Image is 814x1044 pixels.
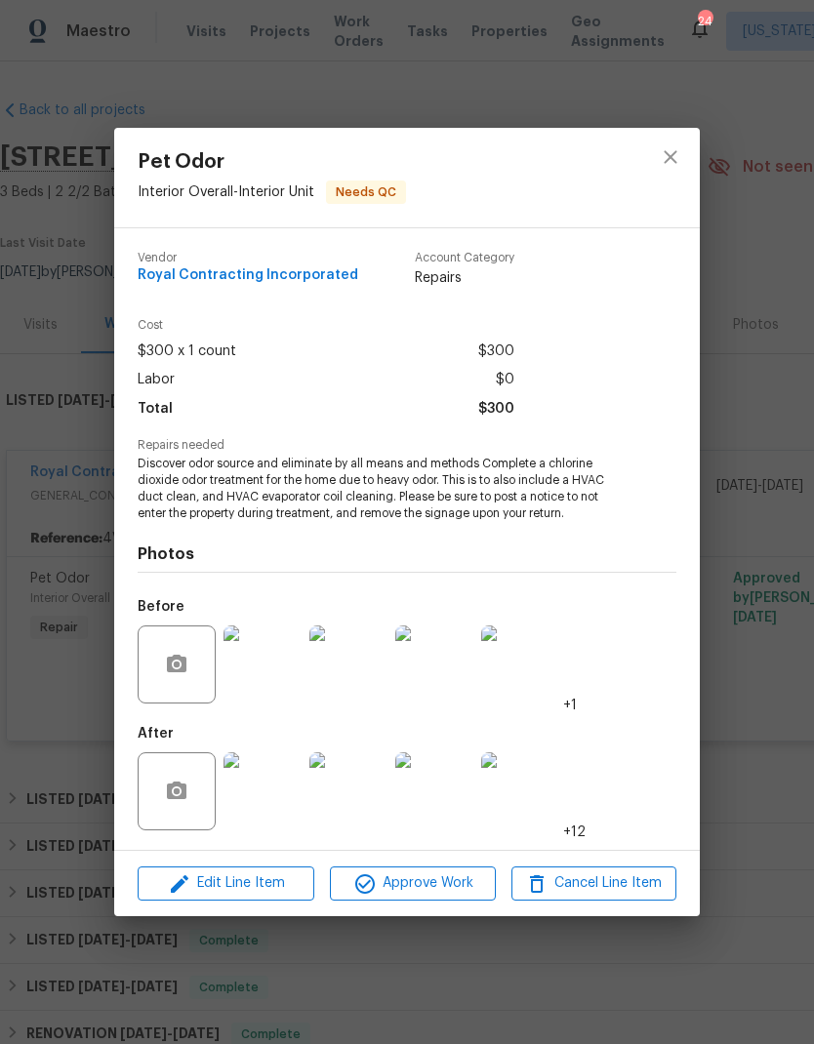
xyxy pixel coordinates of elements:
[511,866,676,901] button: Cancel Line Item
[698,12,712,31] div: 24
[330,866,495,901] button: Approve Work
[478,395,514,423] span: $300
[138,268,358,283] span: Royal Contracting Incorporated
[415,268,514,288] span: Repairs
[138,319,514,332] span: Cost
[138,866,314,901] button: Edit Line Item
[328,182,404,202] span: Needs QC
[138,252,358,264] span: Vendor
[563,823,586,842] span: +12
[138,727,174,741] h5: After
[143,871,308,896] span: Edit Line Item
[563,696,577,715] span: +1
[496,366,514,394] span: $0
[138,338,236,366] span: $300 x 1 count
[138,185,314,199] span: Interior Overall - Interior Unit
[517,871,671,896] span: Cancel Line Item
[138,456,623,521] span: Discover odor source and eliminate by all means and methods Complete a chlorine dioxide odor trea...
[138,600,184,614] h5: Before
[138,395,173,423] span: Total
[138,151,406,173] span: Pet Odor
[138,544,676,564] h4: Photos
[647,134,694,181] button: close
[336,871,489,896] span: Approve Work
[138,366,175,394] span: Labor
[415,252,514,264] span: Account Category
[138,439,676,452] span: Repairs needed
[478,338,514,366] span: $300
